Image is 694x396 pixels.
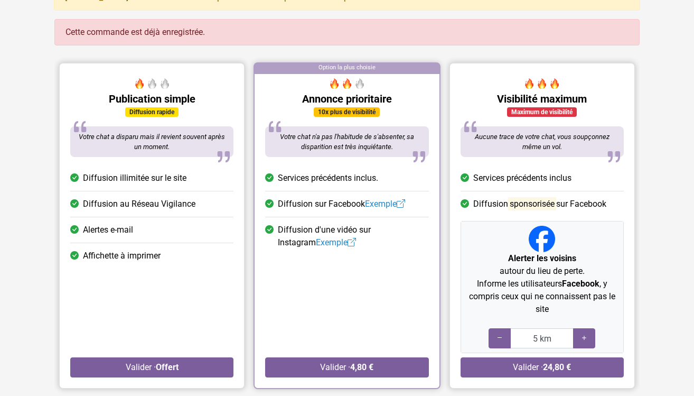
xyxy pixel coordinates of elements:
[83,198,195,210] span: Diffusion au Réseau Vigilance
[316,237,356,247] a: Exemple
[508,253,576,263] strong: Alerter les voisins
[54,19,640,45] div: Cette commande est déjà enregistrée.
[125,107,179,117] div: Diffusion rapide
[562,279,599,289] strong: Facebook
[70,93,233,105] h5: Publication simple
[507,107,577,117] div: Maximum de visibilité
[461,357,624,377] button: Valider ·24,80 €
[465,252,619,278] p: autour du lieu de perte.
[473,172,571,185] span: Services précédents inclus
[265,357,428,377] button: Valider ·4,80 €
[79,133,225,151] span: Votre chat a disparu mais il revient souvent après un moment.
[465,278,619,316] p: Informe les utilisateurs , y compris ceux qui ne connaissent pas le site
[365,199,405,209] a: Exemple
[278,198,405,210] span: Diffusion sur Facebook
[543,362,571,372] strong: 24,80 €
[508,197,556,210] mark: sponsorisée
[83,172,186,185] span: Diffusion illimitée sur le site
[278,172,378,185] span: Services précédents inclus.
[83,224,133,236] span: Alertes e-mail
[156,362,179,372] strong: Offert
[280,133,414,151] span: Votre chat n'a pas l'habitude de s'absenter, sa disparition est très inquiétante.
[529,226,555,252] img: Facebook
[461,93,624,105] h5: Visibilité maximum
[350,362,373,372] strong: 4,80 €
[475,133,609,151] span: Aucune trace de votre chat, vous soupçonnez même un vol.
[473,198,606,210] span: Diffusion sur Facebook
[265,93,428,105] h5: Annonce prioritaire
[314,107,380,117] div: 10x plus de visibilité
[255,63,439,74] div: Option la plus choisie
[70,357,233,377] button: Valider ·Offert
[278,224,428,249] span: Diffusion d'une vidéo sur Instagram
[83,250,161,262] span: Affichette à imprimer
